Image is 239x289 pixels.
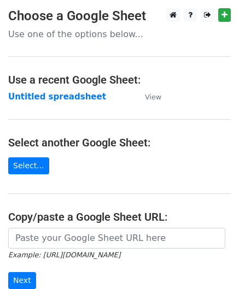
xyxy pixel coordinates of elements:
a: Untitled spreadsheet [8,92,106,102]
input: Paste your Google Sheet URL here [8,228,225,249]
h3: Choose a Google Sheet [8,8,231,24]
small: Example: [URL][DOMAIN_NAME] [8,251,120,259]
a: View [134,92,161,102]
h4: Use a recent Google Sheet: [8,73,231,86]
h4: Select another Google Sheet: [8,136,231,149]
a: Select... [8,157,49,174]
h4: Copy/paste a Google Sheet URL: [8,210,231,223]
small: View [145,93,161,101]
input: Next [8,272,36,289]
p: Use one of the options below... [8,28,231,40]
